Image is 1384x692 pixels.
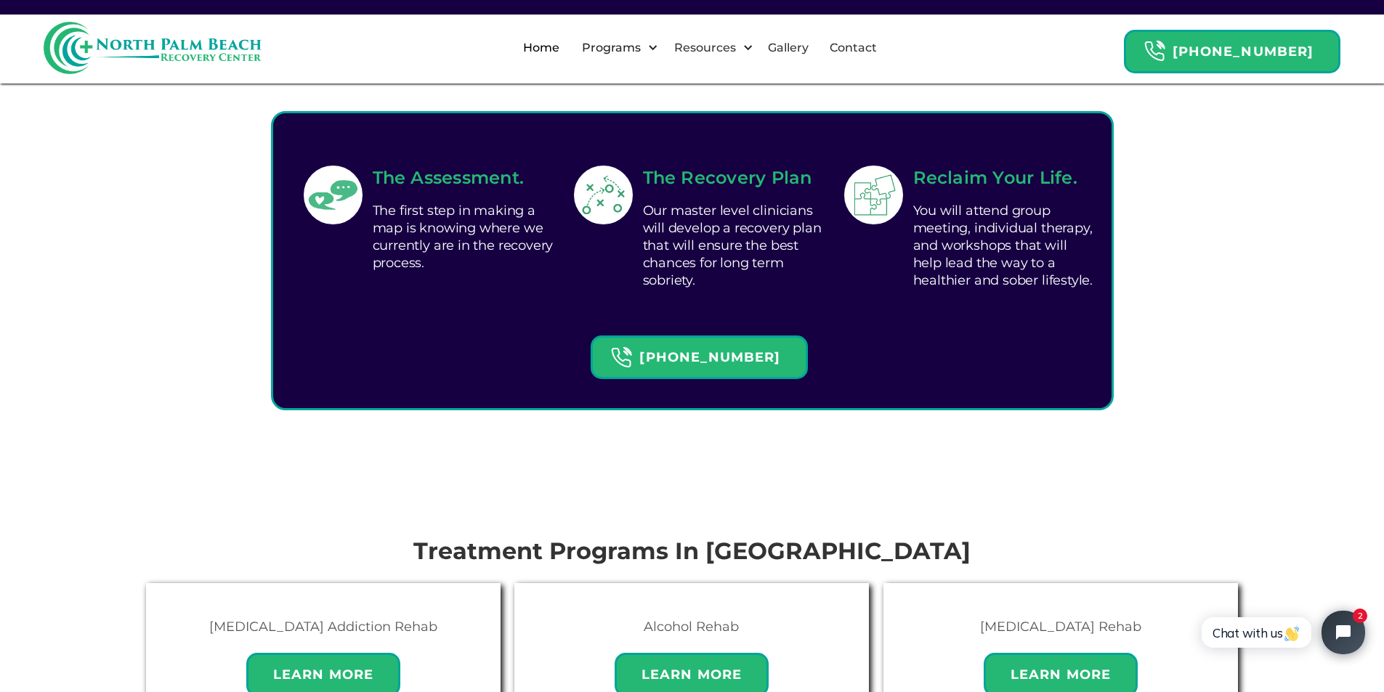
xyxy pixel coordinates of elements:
[306,168,360,222] img: Simple Service Icon
[1144,40,1165,62] img: Header Calendar Icons
[846,168,901,222] img: Simple Service Icon
[576,168,631,222] img: Simple Service Icon
[373,198,557,275] div: The first step in making a map is knowing where we currently are in the recovery process.
[514,25,568,71] a: Home
[610,346,632,369] img: Header Calendar Icons
[1124,23,1340,73] a: Header Calendar Icons[PHONE_NUMBER]
[209,615,437,638] h4: [MEDICAL_DATA] Addiction Rehab
[639,349,780,365] strong: [PHONE_NUMBER]
[662,25,757,71] div: Resources
[643,165,827,191] h2: The Recovery Plan
[578,39,644,57] div: Programs
[1186,598,1377,667] iframe: Tidio Chat
[1173,44,1314,60] strong: [PHONE_NUMBER]
[759,25,817,71] a: Gallery
[644,615,740,638] h4: Alcohol Rehab
[273,667,373,683] strong: Learn More
[821,25,886,71] a: Contact
[373,165,557,191] h2: The Assessment.
[913,165,1097,191] h2: Reclaim Your Life.
[913,198,1097,293] div: You will attend group meeting, individual therapy, and workshops that will help lead the way to a...
[643,198,827,293] div: Our master level clinicians will develop a recovery plan that will ensure the best chances for lo...
[591,328,807,379] a: Header Calendar Icons[PHONE_NUMBER]
[642,667,742,683] strong: Learn More
[139,534,1246,569] h2: Treatment Programs In [GEOGRAPHIC_DATA]
[1011,667,1112,683] strong: Learn More
[671,39,740,57] div: Resources
[570,25,662,71] div: Programs
[980,615,1141,638] h4: [MEDICAL_DATA] Rehab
